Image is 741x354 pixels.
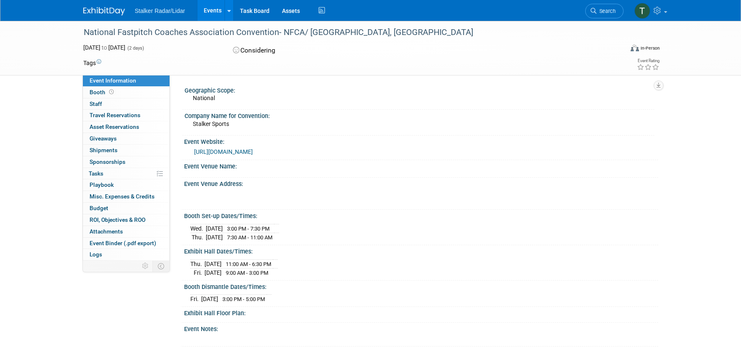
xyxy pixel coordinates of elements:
[193,121,229,127] span: Stalker Sports
[184,307,658,317] div: Exhibit Hall Floor Plan:
[640,45,660,51] div: In-Person
[222,296,265,302] span: 3:00 PM - 5:00 PM
[184,210,658,220] div: Booth Set-up Dates/Times:
[81,25,611,40] div: National Fastpitch Coaches Association Convention- NFCA/ [GEOGRAPHIC_DATA], [GEOGRAPHIC_DATA]
[83,87,170,98] a: Booth
[90,228,123,235] span: Attachments
[83,44,125,51] span: [DATE] [DATE]
[90,251,102,258] span: Logs
[83,168,170,179] a: Tasks
[634,3,650,19] img: tadas eikinas
[226,270,268,276] span: 9:00 AM - 3:00 PM
[90,158,125,165] span: Sponsorships
[90,240,156,246] span: Event Binder (.pdf export)
[184,245,658,256] div: Exhibit Hall Dates/Times:
[83,203,170,214] a: Budget
[83,7,125,15] img: ExhibitDay
[206,224,223,233] td: [DATE]
[107,89,115,95] span: Booth not reserved yet
[90,123,139,130] span: Asset Reservations
[89,170,103,177] span: Tasks
[190,233,206,242] td: Thu.
[83,145,170,156] a: Shipments
[585,4,624,18] a: Search
[190,295,201,304] td: Fri.
[194,148,253,155] a: [URL][DOMAIN_NAME]
[206,233,223,242] td: [DATE]
[83,156,170,168] a: Sponsorships
[83,226,170,237] a: Attachments
[596,8,616,14] span: Search
[138,261,153,271] td: Personalize Event Tab Strip
[205,269,222,277] td: [DATE]
[152,261,170,271] td: Toggle Event Tabs
[184,136,658,146] div: Event Website:
[185,110,654,120] div: Company Name for Convention:
[184,160,658,171] div: Event Venue Name:
[83,121,170,133] a: Asset Reservations
[90,89,115,95] span: Booth
[90,181,114,188] span: Playbook
[637,59,659,63] div: Event Rating
[90,216,145,223] span: ROI, Objectives & ROO
[193,95,215,101] span: National
[190,224,206,233] td: Wed.
[184,281,658,291] div: Booth Dismantle Dates/Times:
[90,112,140,118] span: Travel Reservations
[227,234,272,241] span: 7:30 AM - 11:00 AM
[90,77,136,84] span: Event Information
[205,259,222,269] td: [DATE]
[90,193,155,200] span: Misc. Expenses & Credits
[226,261,271,267] span: 11:00 AM - 6:30 PM
[184,178,658,188] div: Event Venue Address:
[83,249,170,260] a: Logs
[185,84,654,95] div: Geographic Scope:
[574,43,660,56] div: Event Format
[631,45,639,51] img: Format-Inperson.png
[83,59,101,67] td: Tags
[135,8,185,14] span: Stalker Radar/Lidar
[90,205,108,211] span: Budget
[83,191,170,202] a: Misc. Expenses & Credits
[83,133,170,144] a: Giveaways
[201,295,218,304] td: [DATE]
[227,226,269,232] span: 3:00 PM - 7:30 PM
[83,98,170,110] a: Staff
[184,323,658,333] div: Event Notes:
[83,238,170,249] a: Event Binder (.pdf export)
[83,75,170,86] a: Event Information
[83,110,170,121] a: Travel Reservations
[127,45,144,51] span: (2 days)
[100,44,108,51] span: to
[190,269,205,277] td: Fri.
[90,100,102,107] span: Staff
[90,135,117,142] span: Giveaways
[90,147,117,153] span: Shipments
[230,43,414,58] div: Considering
[190,259,205,269] td: Thu.
[83,214,170,226] a: ROI, Objectives & ROO
[83,179,170,191] a: Playbook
